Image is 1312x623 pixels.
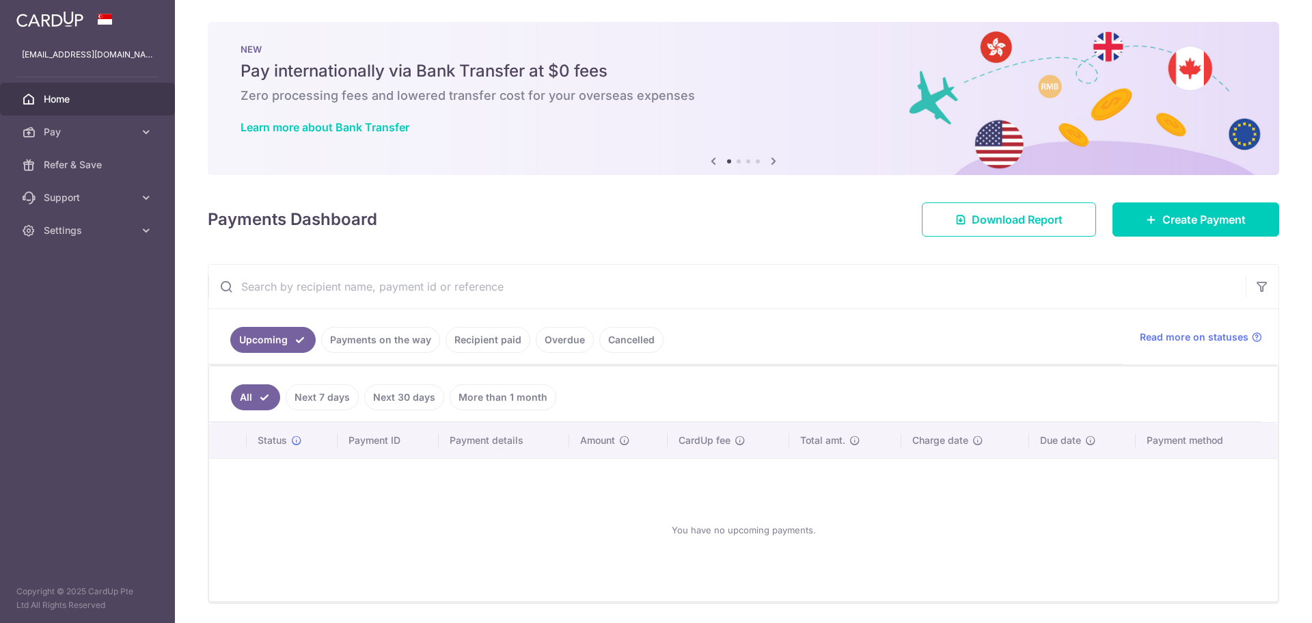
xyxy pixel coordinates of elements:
img: CardUp [16,11,83,27]
a: Overdue [536,327,594,353]
a: Read more on statuses [1140,330,1262,344]
span: Due date [1040,434,1081,447]
a: Recipient paid [446,327,530,353]
span: Settings [44,224,134,237]
h5: Pay internationally via Bank Transfer at $0 fees [241,60,1246,82]
span: Status [258,434,287,447]
th: Payment method [1136,423,1278,458]
h6: Zero processing fees and lowered transfer cost for your overseas expenses [241,88,1246,104]
input: Search by recipient name, payment id or reference [208,265,1246,308]
a: More than 1 month [450,384,556,410]
p: NEW [241,44,1246,55]
span: Refer & Save [44,158,134,172]
span: Download Report [972,211,1063,228]
span: Support [44,191,134,204]
th: Payment details [439,423,570,458]
span: Read more on statuses [1140,330,1248,344]
a: Learn more about Bank Transfer [241,120,409,134]
th: Payment ID [338,423,439,458]
a: Next 30 days [364,384,444,410]
a: Download Report [922,202,1096,237]
span: Charge date [912,434,968,447]
a: Next 7 days [286,384,359,410]
img: Bank transfer banner [208,22,1279,175]
p: [EMAIL_ADDRESS][DOMAIN_NAME] [22,48,153,62]
span: CardUp fee [679,434,730,447]
a: All [231,384,280,410]
a: Payments on the way [321,327,440,353]
span: Home [44,92,134,106]
span: Create Payment [1162,211,1246,228]
a: Create Payment [1112,202,1279,237]
h4: Payments Dashboard [208,207,377,232]
span: Amount [580,434,615,447]
span: Total amt. [800,434,845,447]
a: Cancelled [599,327,664,353]
span: Pay [44,125,134,139]
a: Upcoming [230,327,316,353]
div: You have no upcoming payments. [225,470,1261,590]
